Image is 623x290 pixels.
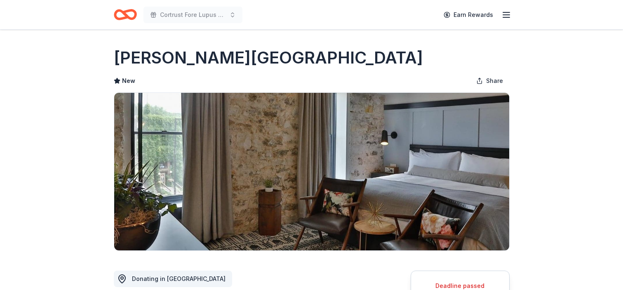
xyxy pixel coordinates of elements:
h1: [PERSON_NAME][GEOGRAPHIC_DATA] [114,46,423,69]
span: Cortrust Fore Lupus Golf Tournament [160,10,226,20]
img: Image for Lora Hotel [114,93,509,250]
a: Earn Rewards [439,7,498,22]
span: Donating in [GEOGRAPHIC_DATA] [132,275,226,282]
span: New [122,76,135,86]
a: Home [114,5,137,24]
button: Share [470,73,510,89]
button: Cortrust Fore Lupus Golf Tournament [143,7,242,23]
span: Share [486,76,503,86]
